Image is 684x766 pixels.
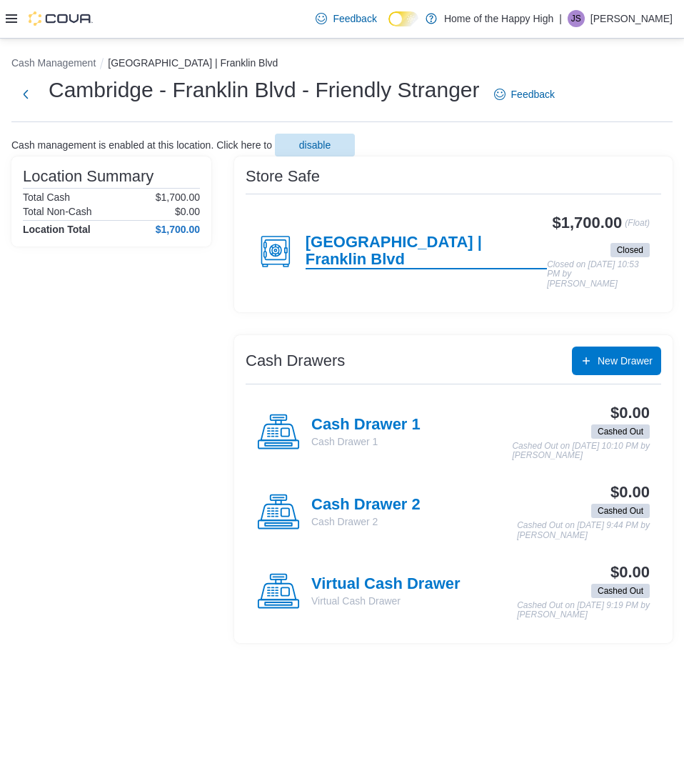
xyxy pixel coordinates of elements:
[553,214,623,232] h3: $1,700.00
[23,191,70,203] h6: Total Cash
[568,10,585,27] div: Jake Sullivan
[591,504,650,518] span: Cashed Out
[11,139,272,151] p: Cash management is enabled at this location. Click here to
[559,10,562,27] p: |
[610,243,650,257] span: Closed
[29,11,93,26] img: Cova
[311,594,461,608] p: Virtual Cash Drawer
[299,138,331,152] span: disable
[275,134,355,156] button: disable
[598,585,643,597] span: Cashed Out
[311,514,421,529] p: Cash Drawer 2
[517,521,650,540] p: Cashed Out on [DATE] 9:44 PM by [PERSON_NAME]
[175,206,200,217] p: $0.00
[488,80,560,109] a: Feedback
[156,191,200,203] p: $1,700.00
[23,224,91,235] h4: Location Total
[311,575,461,594] h4: Virtual Cash Drawer
[590,10,673,27] p: [PERSON_NAME]
[617,244,643,257] span: Closed
[311,434,421,449] p: Cash Drawer 1
[11,80,40,109] button: Next
[246,352,345,369] h3: Cash Drawers
[598,354,653,368] span: New Drawer
[444,10,553,27] p: Home of the Happy High
[610,404,650,422] h3: $0.00
[572,347,661,375] button: New Drawer
[591,424,650,439] span: Cashed Out
[511,87,555,101] span: Feedback
[333,11,376,26] span: Feedback
[625,214,650,240] p: (Float)
[23,168,154,185] h3: Location Summary
[156,224,200,235] h4: $1,700.00
[388,11,418,26] input: Dark Mode
[11,56,673,73] nav: An example of EuiBreadcrumbs
[591,584,650,598] span: Cashed Out
[512,442,650,461] p: Cashed Out on [DATE] 10:10 PM by [PERSON_NAME]
[311,416,421,434] h4: Cash Drawer 1
[547,260,650,289] p: Closed on [DATE] 10:53 PM by [PERSON_NAME]
[598,425,643,438] span: Cashed Out
[610,564,650,581] h3: $0.00
[23,206,92,217] h6: Total Non-Cash
[311,496,421,514] h4: Cash Drawer 2
[571,10,581,27] span: JS
[598,504,643,517] span: Cashed Out
[610,484,650,501] h3: $0.00
[49,76,480,104] h1: Cambridge - Franklin Blvd - Friendly Stranger
[310,4,382,33] a: Feedback
[246,168,320,185] h3: Store Safe
[306,234,547,269] h4: [GEOGRAPHIC_DATA] | Franklin Blvd
[108,57,278,69] button: [GEOGRAPHIC_DATA] | Franklin Blvd
[517,601,650,620] p: Cashed Out on [DATE] 9:19 PM by [PERSON_NAME]
[11,57,96,69] button: Cash Management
